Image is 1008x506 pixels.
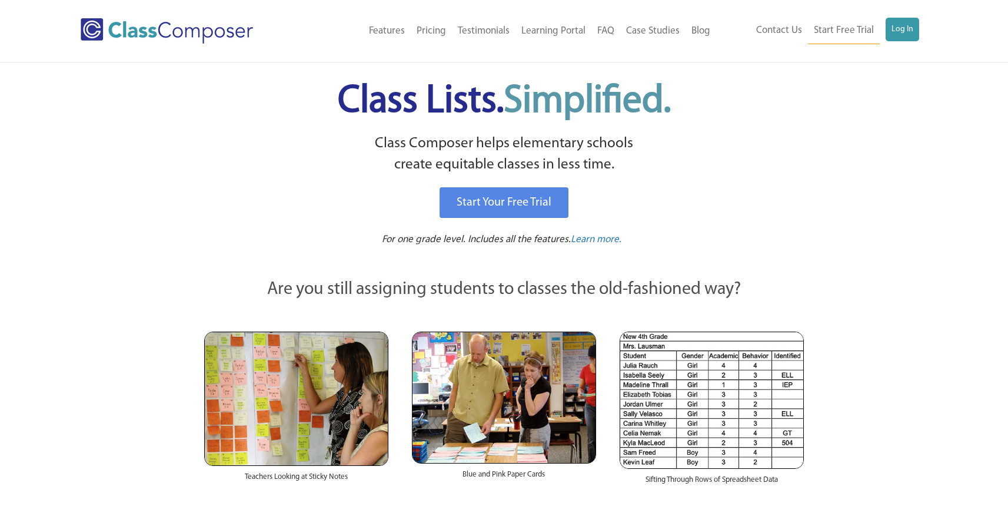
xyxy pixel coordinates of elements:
[412,464,596,492] div: Blue and Pink Paper Cards
[204,466,388,494] div: Teachers Looking at Sticky Notes
[81,18,253,44] img: Class Composer
[504,82,671,121] span: Simplified.
[204,277,804,303] p: Are you still assigning students to classes the old-fashioned way?
[716,18,919,44] nav: Header Menu
[750,18,808,44] a: Contact Us
[301,18,716,44] nav: Header Menu
[571,234,621,244] span: Learn more.
[620,18,686,44] a: Case Studies
[591,18,620,44] a: FAQ
[363,18,411,44] a: Features
[457,197,551,209] span: Start Your Free Trial
[204,332,388,466] img: Teachers Looking at Sticky Notes
[571,233,621,247] a: Learn more.
[382,234,571,244] span: For one grade level. Includes all the features.
[440,187,568,218] a: Start Your Free Trial
[515,18,591,44] a: Learning Portal
[886,18,919,41] a: Log In
[452,18,515,44] a: Testimonials
[412,332,596,463] img: Blue and Pink Paper Cards
[686,18,716,44] a: Blog
[202,133,806,176] p: Class Composer helps elementary schools create equitable classes in less time.
[411,18,452,44] a: Pricing
[620,332,804,469] img: Spreadsheets
[808,18,880,44] a: Start Free Trial
[620,469,804,497] div: Sifting Through Rows of Spreadsheet Data
[338,82,671,121] span: Class Lists.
